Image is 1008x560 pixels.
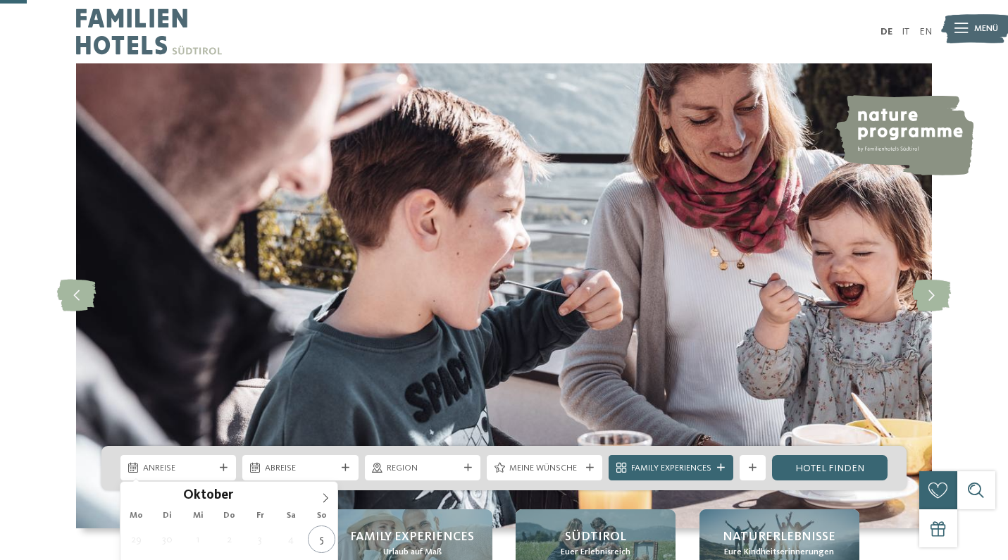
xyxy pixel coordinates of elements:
[350,528,474,546] span: Family Experiences
[306,511,337,521] span: So
[183,490,233,503] span: Oktober
[383,546,442,559] span: Urlaub auf Maß
[151,511,182,521] span: Di
[143,462,214,475] span: Anreise
[182,511,213,521] span: Mi
[561,546,630,559] span: Euer Erlebnisreich
[275,511,306,521] span: Sa
[387,462,458,475] span: Region
[565,528,626,546] span: Südtirol
[724,546,834,559] span: Eure Kindheitserinnerungen
[213,511,244,521] span: Do
[509,462,580,475] span: Meine Wünsche
[265,462,336,475] span: Abreise
[123,525,150,553] span: September 29, 2025
[772,455,888,480] a: Hotel finden
[233,487,280,502] input: Year
[631,462,711,475] span: Family Experiences
[308,525,335,553] span: Oktober 5, 2025
[723,528,835,546] span: Naturerlebnisse
[919,27,932,37] a: EN
[881,27,892,37] a: DE
[154,525,181,553] span: September 30, 2025
[120,511,151,521] span: Mo
[185,525,212,553] span: Oktober 1, 2025
[216,525,243,553] span: Oktober 2, 2025
[247,525,274,553] span: Oktober 3, 2025
[277,525,304,553] span: Oktober 4, 2025
[244,511,275,521] span: Fr
[974,23,998,35] span: Menü
[902,27,909,37] a: IT
[834,95,973,175] img: nature programme by Familienhotels Südtirol
[76,63,932,528] img: Familienhotels Südtirol: The happy family places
